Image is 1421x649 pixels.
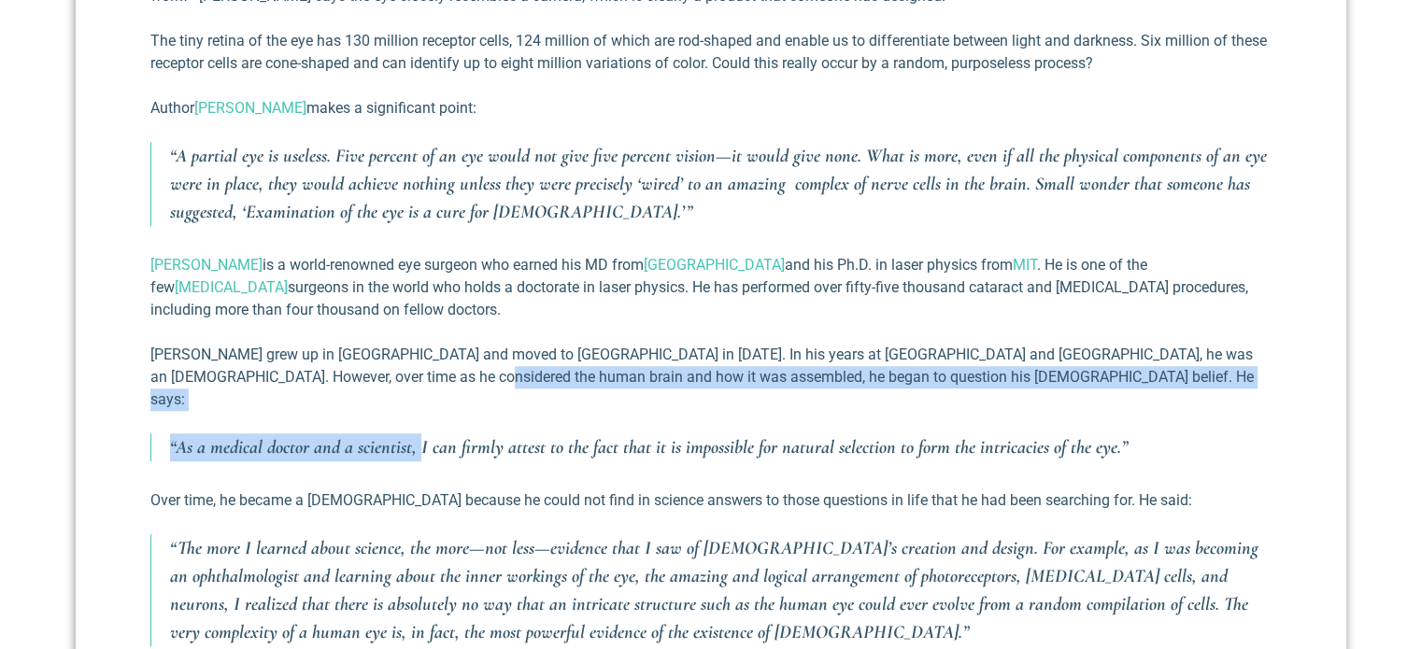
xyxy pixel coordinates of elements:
p: The tiny retina of the eye has 130 million receptor cells, 124 million of which are rod-shaped an... [150,30,1272,75]
p: Over time, he became a [DEMOGRAPHIC_DATA] because he could not find in science answers to those q... [150,489,1272,512]
a: MIT [1013,256,1037,274]
p: Author makes a significant point: [150,97,1272,120]
a: [PERSON_NAME] [194,99,306,117]
p: [PERSON_NAME] grew up in [GEOGRAPHIC_DATA] and moved to [GEOGRAPHIC_DATA] in [DATE]. In his years... [150,344,1272,411]
a: [MEDICAL_DATA] [175,278,288,296]
p: is a world-renowned eye surgeon who earned his MD from and his Ph.D. in laser physics from . He i... [150,254,1272,321]
a: [PERSON_NAME] [150,256,263,274]
p: “A partial eye is useless. Five percent of an eye would not give five percent vision—it would giv... [170,142,1272,226]
p: “The more I learned about science, the more—not less—evidence that I saw of [DEMOGRAPHIC_DATA]’s ... [170,534,1272,646]
p: “As a medical doctor and a scientist, I can firmly attest to the fact that it is impossible for n... [170,433,1272,461]
a: [GEOGRAPHIC_DATA] [644,256,785,274]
